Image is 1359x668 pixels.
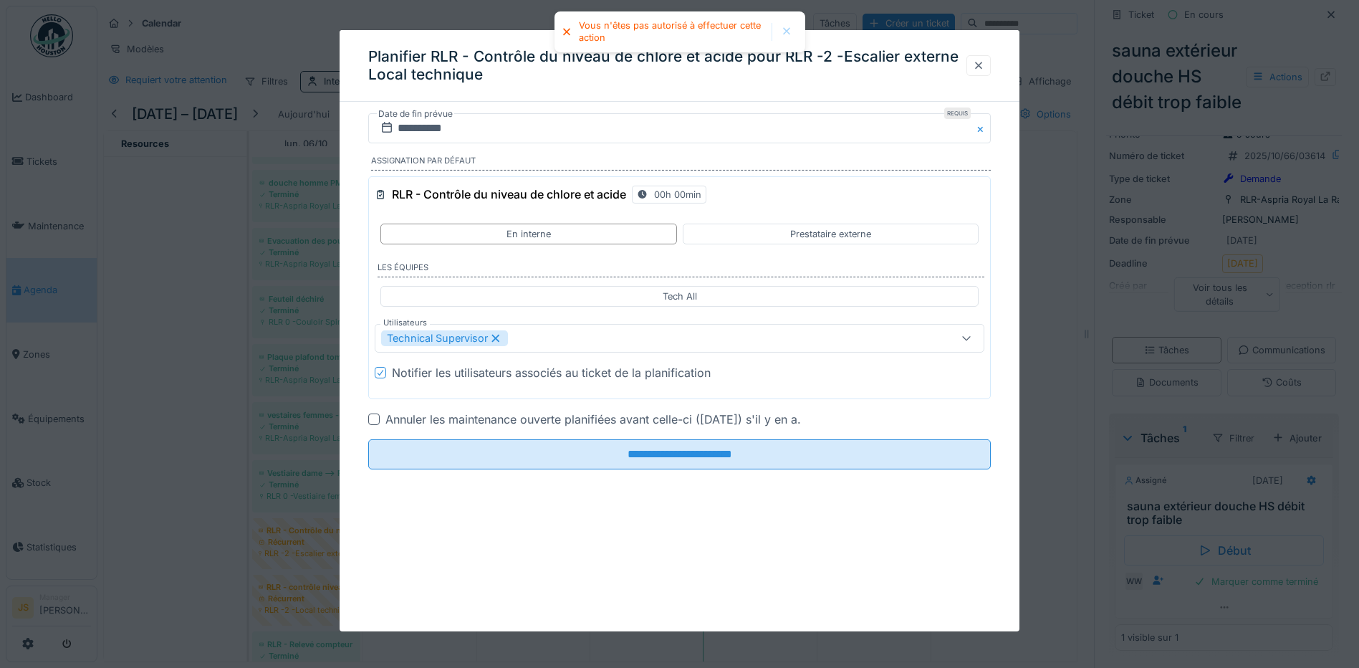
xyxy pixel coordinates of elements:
[944,108,971,119] div: Requis
[392,188,626,201] h3: RLR - Contrôle du niveau de chlore et acide
[385,411,801,428] div: Annuler les maintenance ouverte planifiées avant celle-ci ([DATE]) s'il y en a.
[654,188,701,201] div: 00h 00min
[579,20,764,44] div: Vous n'êtes pas autorisé à effectuer cette action
[975,113,991,143] button: Close
[378,262,984,277] label: Les équipes
[368,47,966,83] h3: Planifier RLR - Contrôle du niveau de chlore et acide pour RLR -2 -Escalier externe Local technique
[790,227,871,241] div: Prestataire externe
[371,155,991,171] label: Assignation par défaut
[381,330,508,346] div: Technical Supervisor
[380,317,430,329] label: Utilisateurs
[506,227,551,241] div: En interne
[392,364,711,381] div: Notifier les utilisateurs associés au ticket de la planification
[377,106,454,122] label: Date de fin prévue
[663,290,697,303] div: Tech All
